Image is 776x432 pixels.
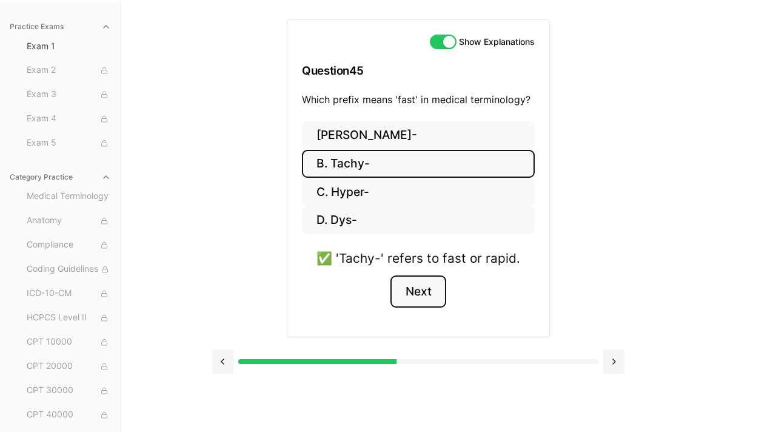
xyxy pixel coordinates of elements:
[27,40,111,52] span: Exam 1
[27,336,111,349] span: CPT 10000
[22,211,116,231] button: Anatomy
[27,112,111,126] span: Exam 4
[22,187,116,206] button: Medical Terminology
[27,287,111,300] span: ICD-10-CM
[22,85,116,104] button: Exam 3
[22,308,116,328] button: HCPCS Level II
[22,357,116,376] button: CPT 20000
[390,275,446,308] button: Next
[27,137,111,150] span: Exam 5
[27,384,111,397] span: CPT 30000
[5,17,116,36] button: Practice Exams
[27,88,111,101] span: Exam 3
[22,61,116,80] button: Exam 2
[27,263,111,276] span: Coding Guidelines
[27,238,111,252] span: Compliance
[27,190,111,203] span: Medical Terminology
[22,109,116,129] button: Exam 4
[27,408,111,422] span: CPT 40000
[22,381,116,400] button: CPT 30000
[22,36,116,56] button: Exam 1
[302,178,535,206] button: C. Hyper-
[22,284,116,303] button: ICD-10-CM
[27,64,111,77] span: Exam 2
[302,150,535,178] button: B. Tachy-
[27,360,111,373] span: CPT 20000
[302,92,535,107] p: Which prefix means 'fast' in medical terminology?
[22,405,116,425] button: CPT 40000
[302,121,535,150] button: [PERSON_NAME]-
[302,206,535,235] button: D. Dys-
[22,235,116,255] button: Compliance
[5,167,116,187] button: Category Practice
[22,332,116,352] button: CPT 10000
[459,38,535,46] label: Show Explanations
[316,249,520,268] div: ✅ 'Tachy-' refers to fast or rapid.
[22,133,116,153] button: Exam 5
[27,214,111,228] span: Anatomy
[22,260,116,279] button: Coding Guidelines
[302,53,535,89] h3: Question 45
[27,311,111,325] span: HCPCS Level II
